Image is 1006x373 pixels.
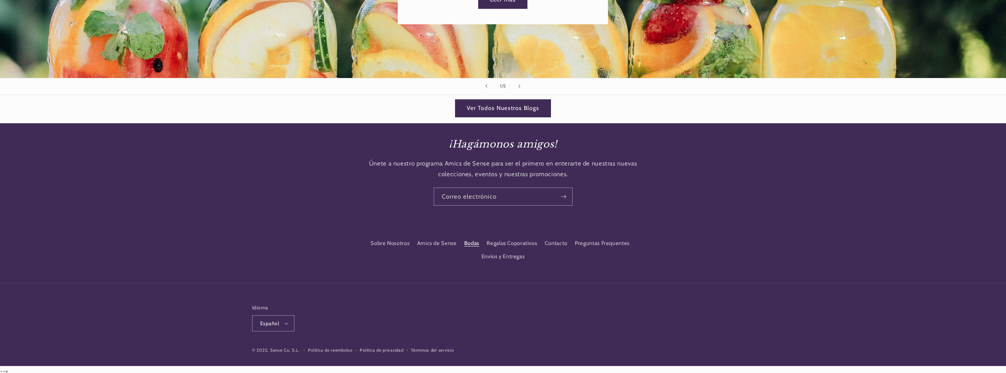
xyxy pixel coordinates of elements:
[464,237,479,250] a: Bodas
[360,347,403,354] a: Política de privacidad
[252,304,294,311] h2: Idioma
[370,239,409,250] a: Sobre Nosotros
[308,347,352,354] a: Política de reembolso
[449,138,557,150] em: ¡Hagámonos amigos!
[260,320,279,327] span: Español
[252,315,294,331] button: Español
[478,78,494,95] button: Diapositiva anterior
[411,347,454,354] a: Términos del servicio
[502,82,504,90] span: /
[512,78,528,95] button: Diapositiva siguiente
[500,82,502,90] span: 1
[487,237,537,250] a: Regalos Coporativos
[455,99,551,117] a: Ver Todos Nuestros Blogs
[417,237,457,250] a: Amics de Sense
[368,158,638,180] p: Únete a nuestro programa Amics de Sense para ser el primero en enterarte de nuestras nuevas colec...
[503,82,506,90] span: 5
[555,188,572,206] button: Suscribirse
[481,250,525,263] a: Envíos y Entregas
[252,348,299,353] small: © 2025, Sense Co, S.L.
[545,237,568,250] a: Contacto
[575,237,630,250] a: Preguntas Frequentes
